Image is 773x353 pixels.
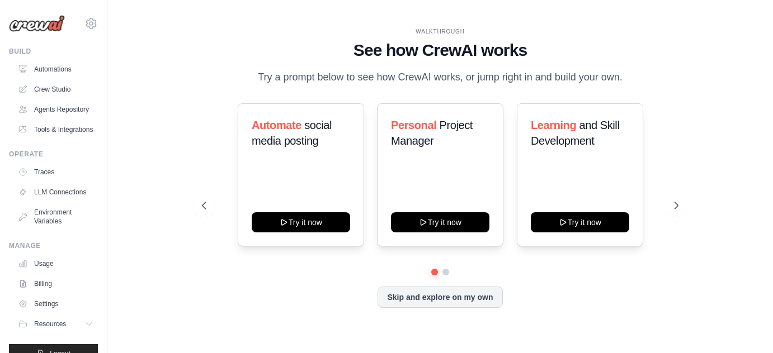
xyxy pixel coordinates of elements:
[531,119,619,147] span: and Skill Development
[13,295,98,313] a: Settings
[9,150,98,159] div: Operate
[13,275,98,293] a: Billing
[531,119,576,131] span: Learning
[391,212,489,232] button: Try it now
[13,121,98,139] a: Tools & Integrations
[252,69,628,85] p: Try a prompt below to see how CrewAI works, or jump right in and build your own.
[34,319,66,328] span: Resources
[378,287,502,308] button: Skip and explore on my own
[9,15,65,32] img: Logo
[9,241,98,250] div: Manage
[252,119,332,147] span: social media posting
[202,27,679,36] div: WALKTHROUGH
[391,119,436,131] span: Personal
[252,212,350,232] button: Try it now
[13,255,98,273] a: Usage
[13,163,98,181] a: Traces
[13,60,98,78] a: Automations
[13,315,98,333] button: Resources
[9,47,98,56] div: Build
[13,203,98,230] a: Environment Variables
[13,80,98,98] a: Crew Studio
[202,40,679,60] h1: See how CrewAI works
[252,119,301,131] span: Automate
[13,101,98,118] a: Agents Repository
[13,183,98,201] a: LLM Connections
[531,212,629,232] button: Try it now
